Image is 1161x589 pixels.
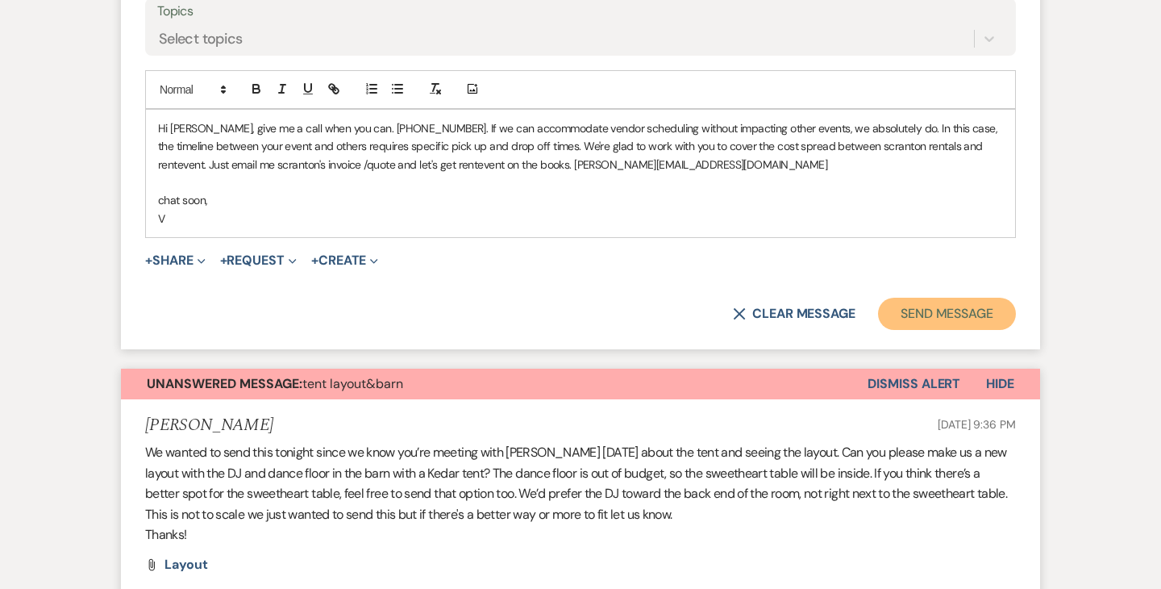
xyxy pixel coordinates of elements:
button: Clear message [733,307,855,320]
span: layout [164,556,208,573]
p: Thanks! [145,524,1016,545]
a: layout [164,558,208,571]
div: Select topics [159,27,243,49]
strong: Unanswered Message: [147,375,302,392]
span: tent layout&barn [147,375,403,392]
h5: [PERSON_NAME] [145,416,273,436]
p: V [158,210,1003,228]
span: [DATE] 9:36 PM [938,417,1016,432]
span: + [220,254,227,267]
span: + [145,254,152,267]
button: Create [311,254,378,267]
button: Send Message [878,298,1016,330]
p: We wanted to send this tonight since we know you’re meeting with [PERSON_NAME] [DATE] about the t... [145,442,1016,524]
button: Request [220,254,297,267]
p: chat soon, [158,191,1003,209]
p: Hi [PERSON_NAME], give me a call when you can. [PHONE_NUMBER]. If we can accommodate vendor sched... [158,119,1003,173]
button: Share [145,254,206,267]
button: Hide [960,369,1040,399]
button: Unanswered Message:tent layout&barn [121,369,868,399]
span: Hide [986,375,1014,392]
span: + [311,254,318,267]
button: Dismiss Alert [868,369,960,399]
